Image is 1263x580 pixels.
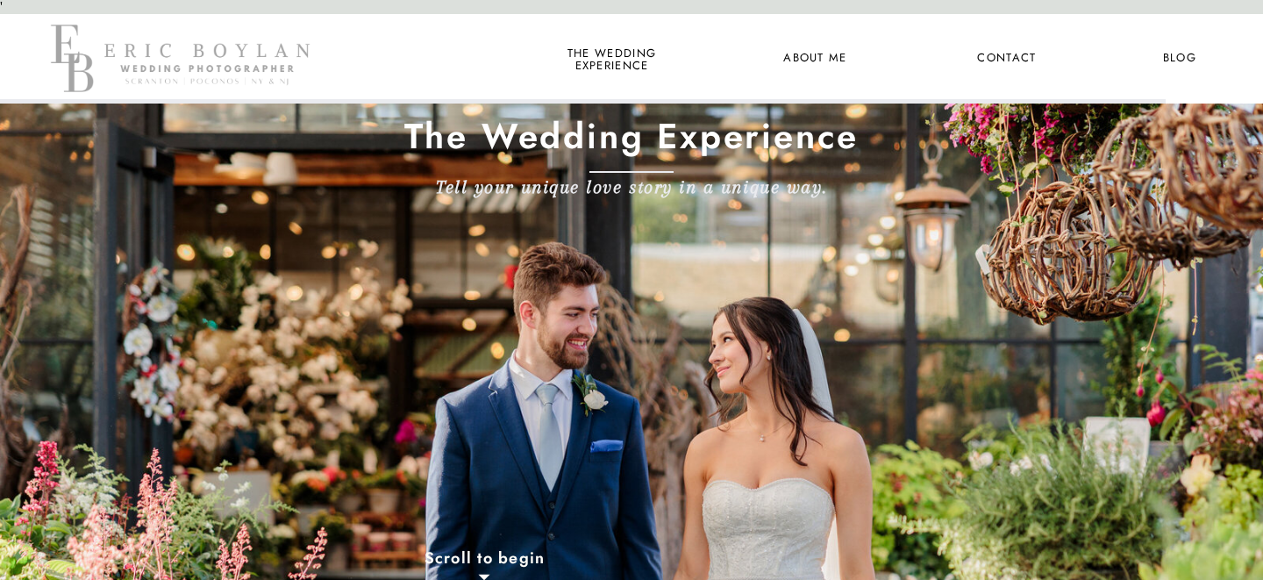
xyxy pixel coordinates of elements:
[1147,47,1212,70] a: Blog
[564,47,660,70] a: the wedding experience
[319,115,944,167] h1: The Wedding Experience
[974,47,1039,70] a: Contact
[436,176,827,197] b: Tell your unique love story in a unique way.
[773,47,858,70] a: About Me
[351,549,618,573] a: Scroll to begin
